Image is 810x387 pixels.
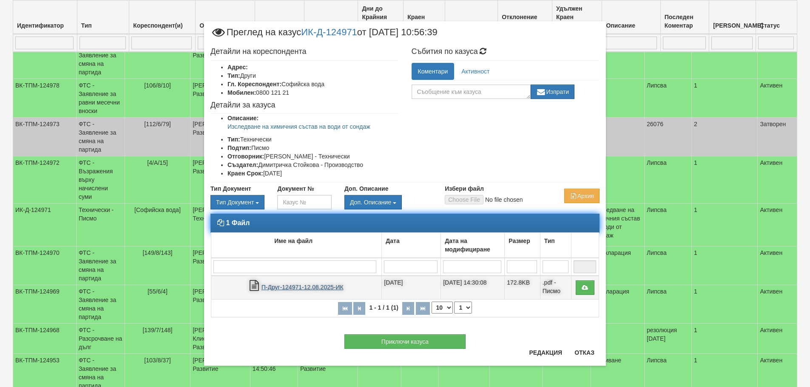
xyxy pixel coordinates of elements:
td: Дата: No sort applied, activate to apply an ascending sort [382,233,441,258]
td: .pdf - Писмо [540,276,571,299]
li: Други [227,71,399,80]
button: Следваща страница [402,302,414,315]
button: Предишна страница [353,302,365,315]
a: Активност [455,63,496,80]
b: Тип: [227,72,240,79]
strong: 1 Файл [226,219,250,226]
span: 1 - 1 / 1 (1) [367,304,400,311]
span: Тип Документ [216,199,254,206]
b: Създател: [227,161,258,168]
p: Изследване на химичния състав на води от сондаж [227,122,399,131]
button: Тип Документ [210,195,264,209]
label: Доп. Описание [344,184,388,193]
b: Краен Срок: [227,170,263,177]
td: Тип: No sort applied, activate to apply an ascending sort [540,233,571,258]
b: Подтип: [227,144,251,151]
a: Коментари [412,63,455,80]
h4: Събития по казуса [412,48,600,56]
div: Двоен клик, за изчистване на избраната стойност. [210,195,264,209]
b: Тип: [227,136,240,143]
td: 172.8KB [505,276,540,299]
label: Документ № [277,184,314,193]
b: Дата на модифициране [445,237,490,253]
button: Редакция [524,346,567,359]
li: Димитричка Стойкова - Производство [227,161,399,169]
td: [DATE] 14:30:08 [441,276,505,299]
h4: Детайли за казуса [210,101,399,110]
input: Казус № [277,195,331,209]
td: : No sort applied, activate to apply an ascending sort [571,233,599,258]
b: Описание: [227,115,259,121]
tr: П-Друг-124971-12.08.2025-ИК.pdf - Писмо [211,276,599,299]
b: Име на файл [274,237,313,244]
li: [PERSON_NAME] - Технически [227,152,399,161]
div: Двоен клик, за изчистване на избраната стойност. [344,195,432,209]
button: Доп. Описание [344,195,402,209]
td: Размер: No sort applied, activate to apply an ascending sort [505,233,540,258]
b: Гл. Кореспондент: [227,81,281,88]
a: П-Друг-124971-12.08.2025-ИК [261,284,344,291]
td: [DATE] [382,276,441,299]
button: Изпрати [531,85,575,99]
td: Дата на модифициране: No sort applied, activate to apply an ascending sort [441,233,505,258]
label: Избери файл [445,184,484,193]
h4: Детайли на кореспондента [210,48,399,56]
a: ИК-Д-124971 [301,27,357,37]
b: Размер [509,237,530,244]
select: Брой редове на страница [432,302,453,314]
li: [DATE] [227,169,399,178]
button: Последна страница [416,302,430,315]
b: Адрес: [227,64,248,71]
b: Тип [544,237,555,244]
li: Софийска вода [227,80,399,88]
b: Отговорник: [227,153,264,160]
select: Страница номер [454,302,472,314]
button: Отказ [569,346,600,359]
button: Приключи казуса [344,334,466,349]
li: Писмо [227,144,399,152]
span: Преглед на казус от [DATE] 10:56:39 [210,28,438,43]
li: 0800 121 21 [227,88,399,97]
button: Архив [564,189,600,203]
b: Мобилен: [227,89,256,96]
b: Дата [386,237,399,244]
li: Технически [227,135,399,144]
span: Доп. Описание [350,199,391,206]
label: Тип Документ [210,184,251,193]
button: Първа страница [338,302,352,315]
td: Име на файл: No sort applied, activate to apply an ascending sort [211,233,382,258]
